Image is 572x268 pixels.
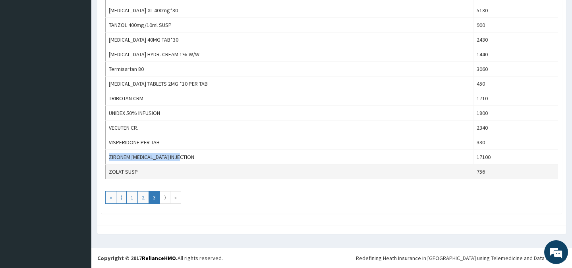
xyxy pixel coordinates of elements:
[149,191,160,204] a: Go to page number 3
[106,91,473,106] td: TRIBOTAN CRM
[106,150,473,165] td: ZIRONEM [MEDICAL_DATA] INJECTION
[46,82,110,163] span: We're online!
[106,135,473,150] td: VISPERIDONE PER TAB
[473,150,558,165] td: 17100
[105,191,116,204] a: Go to first page
[473,77,558,91] td: 450
[473,3,558,18] td: 5130
[473,18,558,33] td: 900
[97,255,178,262] strong: Copyright © 2017 .
[160,191,170,204] a: Go to next page
[106,3,473,18] td: [MEDICAL_DATA]-XL 400mg*30
[356,254,566,262] div: Redefining Heath Insurance in [GEOGRAPHIC_DATA] using Telemedicine and Data Science!
[473,135,558,150] td: 330
[130,4,149,23] div: Minimize live chat window
[473,91,558,106] td: 1710
[106,165,473,179] td: ZOLAT SUSP
[473,121,558,135] td: 2340
[15,40,32,59] img: d_794563401_company_1708531726252_794563401
[106,33,473,47] td: [MEDICAL_DATA] 40MG TAB*30
[126,191,138,204] a: Go to page number 1
[473,106,558,121] td: 1800
[106,121,473,135] td: VECUTEN CR.
[116,191,127,204] a: Go to previous page
[91,248,572,268] footer: All rights reserved.
[106,62,473,77] td: Termisartan 80
[106,18,473,33] td: TANZOL 400mg/10ml SUSP
[170,191,181,204] a: Go to last page
[473,47,558,62] td: 1440
[473,33,558,47] td: 2430
[473,62,558,77] td: 3060
[142,255,176,262] a: RelianceHMO
[137,191,149,204] a: Go to page number 2
[106,106,473,121] td: UNIDEX 50% INFUSION
[473,165,558,179] td: 756
[106,77,473,91] td: [MEDICAL_DATA] TABLETS 2MG *10 PER TAB
[106,47,473,62] td: [MEDICAL_DATA] HYDR. CREAM 1% W/W
[41,44,133,55] div: Chat with us now
[4,182,151,209] textarea: Type your message and hit 'Enter'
